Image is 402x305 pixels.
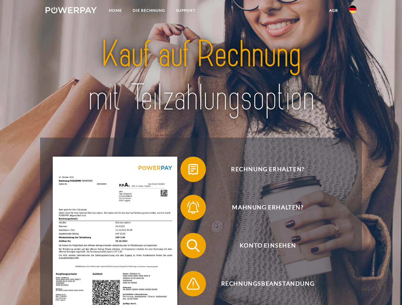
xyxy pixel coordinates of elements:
img: de [349,5,356,13]
a: DIE RECHNUNG [127,5,171,16]
span: Rechnung erhalten? [190,157,346,182]
img: qb_bill.svg [185,161,201,177]
a: agb [324,5,343,16]
img: logo-powerpay-white.svg [46,7,97,13]
img: qb_warning.svg [185,276,201,292]
span: Mahnung erhalten? [190,195,346,220]
img: title-powerpay_de.svg [61,30,341,122]
img: qb_bell.svg [185,200,201,215]
a: SUPPORT [171,5,201,16]
a: Home [103,5,127,16]
span: Rechnungsbeanstandung [190,271,346,296]
img: qb_search.svg [185,238,201,254]
span: Konto einsehen [190,233,346,258]
button: Rechnungsbeanstandung [180,271,346,296]
button: Konto einsehen [180,233,346,258]
button: Rechnung erhalten? [180,157,346,182]
button: Mahnung erhalten? [180,195,346,220]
